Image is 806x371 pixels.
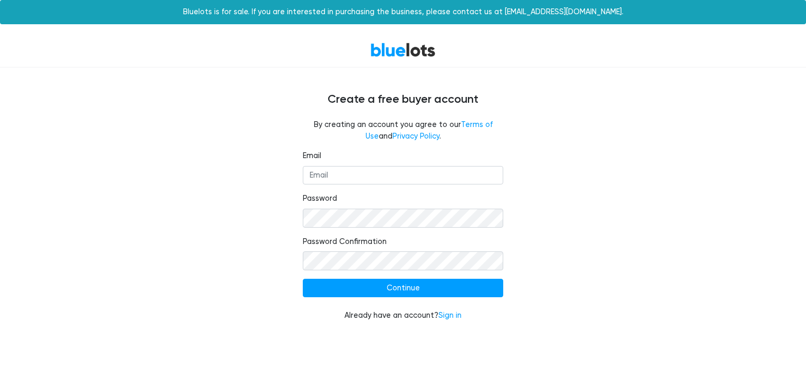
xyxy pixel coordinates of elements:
[366,120,493,141] a: Terms of Use
[438,311,462,320] a: Sign in
[303,310,503,321] div: Already have an account?
[303,119,503,142] fieldset: By creating an account you agree to our and .
[303,166,503,185] input: Email
[303,279,503,298] input: Continue
[392,132,439,141] a: Privacy Policy
[303,236,387,248] label: Password Confirmation
[370,42,436,57] a: BlueLots
[87,93,719,106] h4: Create a free buyer account
[303,150,321,162] label: Email
[303,193,337,204] label: Password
